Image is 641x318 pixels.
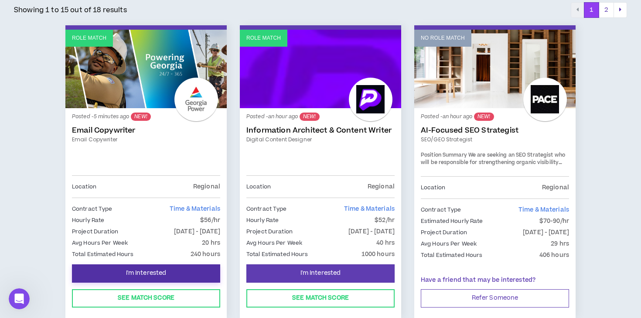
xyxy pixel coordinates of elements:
p: Contract Type [246,204,287,214]
p: [DATE] - [DATE] [174,227,220,236]
button: Refer Someone [421,289,569,308]
p: [DATE] - [DATE] [523,228,569,237]
span: Time & Materials [170,205,220,213]
p: Total Estimated Hours [246,250,308,259]
p: Role Match [72,34,106,42]
p: Location [421,183,445,192]
p: Location [246,182,271,191]
p: $70-90/hr [539,216,569,226]
nav: pagination [571,2,627,18]
span: Time & Materials [518,205,569,214]
p: 40 hrs [376,238,395,248]
button: 2 [599,2,614,18]
iframe: Intercom live chat [9,288,30,309]
p: Posted - an hour ago [421,113,569,121]
span: I'm Interested [300,269,341,277]
p: Total Estimated Hours [72,250,134,259]
p: 29 hrs [551,239,569,249]
p: Contract Type [421,205,461,215]
span: We are seeking an SEO Strategist who will be responsible for strengthening organic visibility and... [421,151,565,243]
p: Avg Hours Per Week [246,238,302,248]
button: 1 [584,2,599,18]
p: Hourly Rate [246,215,279,225]
p: 1000 hours [361,250,395,259]
a: Email Copywriter [72,126,220,135]
p: Estimated Hourly Rate [421,216,483,226]
p: Hourly Rate [72,215,104,225]
p: Regional [368,182,395,191]
a: Information Architect & Content Writer [246,126,395,135]
a: AI-Focused SEO Strategist [421,126,569,135]
p: $52/hr [375,215,395,225]
a: Role Match [65,30,227,108]
p: Showing 1 to 15 out of 18 results [14,5,127,15]
p: Posted - 5 minutes ago [72,113,220,121]
strong: Position Summary [421,151,467,159]
p: Contract Type [72,204,113,214]
p: Project Duration [72,227,118,236]
button: I'm Interested [246,264,395,283]
p: 406 hours [539,250,569,260]
p: Avg Hours Per Week [421,239,477,249]
button: I'm Interested [72,264,220,283]
button: See Match Score [72,289,220,308]
p: Regional [193,182,220,191]
p: 240 hours [191,250,220,259]
p: Project Duration [421,228,467,237]
p: 20 hrs [202,238,220,248]
p: Avg Hours Per Week [72,238,128,248]
button: See Match Score [246,289,395,308]
p: Have a friend that may be interested? [421,276,569,285]
sup: NEW! [131,113,150,121]
a: SEO/GEO Strategist [421,136,569,144]
a: Digital Content Designer [246,136,395,144]
sup: NEW! [300,113,319,121]
p: Posted - an hour ago [246,113,395,121]
p: Total Estimated Hours [421,250,483,260]
p: [DATE] - [DATE] [348,227,395,236]
p: Location [72,182,96,191]
p: Regional [542,183,569,192]
p: No Role Match [421,34,465,42]
p: $56/hr [200,215,220,225]
a: Email Copywriter [72,136,220,144]
p: Role Match [246,34,281,42]
a: No Role Match [414,30,576,108]
p: Project Duration [246,227,293,236]
sup: NEW! [474,113,494,121]
span: I'm Interested [126,269,167,277]
span: Time & Materials [344,205,395,213]
a: Role Match [240,30,401,108]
